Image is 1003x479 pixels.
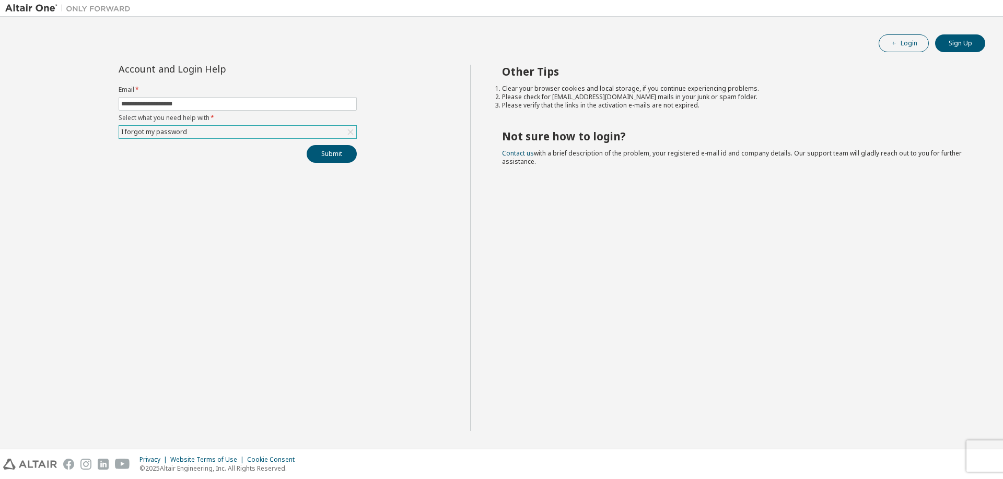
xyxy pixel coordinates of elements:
[98,459,109,470] img: linkedin.svg
[502,65,967,78] h2: Other Tips
[119,126,356,138] div: I forgot my password
[119,86,357,94] label: Email
[935,34,985,52] button: Sign Up
[502,85,967,93] li: Clear your browser cookies and local storage, if you continue experiencing problems.
[502,93,967,101] li: Please check for [EMAIL_ADDRESS][DOMAIN_NAME] mails in your junk or spam folder.
[139,456,170,464] div: Privacy
[170,456,247,464] div: Website Terms of Use
[63,459,74,470] img: facebook.svg
[502,101,967,110] li: Please verify that the links in the activation e-mails are not expired.
[307,145,357,163] button: Submit
[502,149,962,166] span: with a brief description of the problem, your registered e-mail id and company details. Our suppo...
[139,464,301,473] p: © 2025 Altair Engineering, Inc. All Rights Reserved.
[3,459,57,470] img: altair_logo.svg
[119,65,309,73] div: Account and Login Help
[502,149,534,158] a: Contact us
[115,459,130,470] img: youtube.svg
[119,114,357,122] label: Select what you need help with
[879,34,929,52] button: Login
[5,3,136,14] img: Altair One
[80,459,91,470] img: instagram.svg
[502,129,967,143] h2: Not sure how to login?
[120,126,189,138] div: I forgot my password
[247,456,301,464] div: Cookie Consent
